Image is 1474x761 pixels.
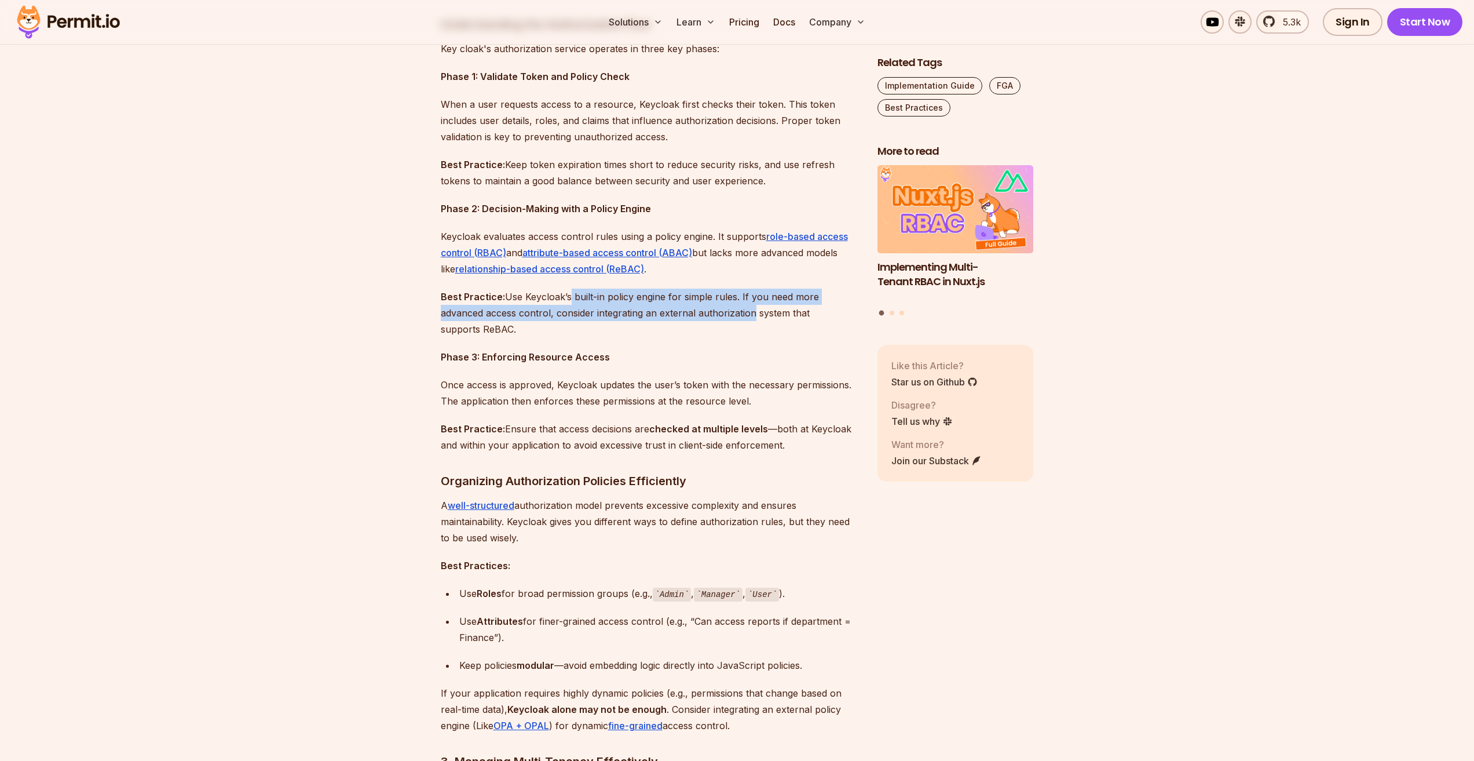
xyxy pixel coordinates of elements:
div: Use for broad permission groups (e.g., , , ). [459,585,859,602]
p: If your application requires highly dynamic policies (e.g., permissions that change based on real... [441,685,859,734]
button: Go to slide 3 [899,311,904,315]
a: well-structured [448,500,514,511]
a: Join our Substack [891,454,982,468]
img: Implementing Multi-Tenant RBAC in Nuxt.js [877,166,1034,254]
h3: Implementing Multi-Tenant RBAC in Nuxt.js [877,260,1034,289]
p: Like this Article? [891,359,978,373]
strong: modular [517,660,554,671]
a: Best Practices [877,99,950,116]
button: Learn [672,10,720,34]
strong: checked at multiple levels [649,423,768,435]
a: Implementing Multi-Tenant RBAC in Nuxt.jsImplementing Multi-Tenant RBAC in Nuxt.js [877,166,1034,304]
a: fine-grained [608,720,663,731]
a: attribute-based access control (ABAC) [522,247,692,258]
p: A authorization model prevents excessive complexity and ensures maintainability. Keycloak gives y... [441,497,859,546]
h2: Related Tags [877,56,1034,70]
p: Keycloak evaluates access control rules using a policy engine. It supports and but lacks more adv... [441,228,859,277]
p: Disagree? [891,398,953,412]
code: Manager [694,588,743,602]
a: Pricing [725,10,764,34]
a: relationship-based access control (ReBAC) [455,263,644,275]
img: Permit logo [12,2,125,42]
p: Ensure that access decisions are —both at Keycloak and within your application to avoid excessive... [441,421,859,453]
a: Tell us why [891,414,953,428]
button: Go to slide 2 [890,311,894,315]
button: Company [804,10,870,34]
li: 1 of 3 [877,166,1034,304]
strong: Best Practice: [441,423,505,435]
h2: More to read [877,144,1034,159]
div: Keep policies —avoid embedding logic directly into JavaScript policies. [459,657,859,673]
p: Key cloak's authorization service operates in three key phases: [441,41,859,57]
strong: Phase 1: Validate Token and Policy Check [441,71,630,82]
strong: Phase 3: Enforcing Resource Access [441,351,610,363]
button: Solutions [604,10,667,34]
div: Posts [877,166,1034,318]
p: Use Keycloak’s built-in policy engine for simple rules. If you need more advanced access control,... [441,289,859,337]
div: Use for finer-grained access control (e.g., “Can access reports if department = Finance”). [459,613,859,646]
a: Star us on Github [891,375,978,389]
code: Admin [653,588,692,602]
a: FGA [989,77,1021,94]
p: When a user requests access to a resource, Keycloak first checks their token. This token includes... [441,96,859,145]
strong: Best Practices: [441,560,510,571]
p: Once access is approved, Keycloak updates the user’s token with the necessary permissions. The ap... [441,377,859,409]
h3: Organizing Authorization Policies Efficiently [441,472,859,490]
strong: Best Practice: [441,291,505,303]
span: 5.3k [1276,15,1301,29]
p: Keep token expiration times short to reduce security risks, and use refresh tokens to maintain a ... [441,156,859,189]
a: Docs [769,10,800,34]
a: Implementation Guide [877,77,982,94]
strong: Attributes [477,616,523,627]
a: Sign In [1323,8,1382,36]
p: Want more? [891,438,982,451]
a: Start Now [1387,8,1463,36]
a: OPA + OPAL [493,720,549,731]
a: role-based access control (RBAC) [441,231,848,258]
strong: Roles [477,588,502,599]
strong: Phase 2: Decision-Making with a Policy Engine [441,203,651,214]
strong: Best Practice: [441,159,505,170]
strong: Keycloak alone may not be enough [507,704,667,715]
code: User [745,588,779,602]
button: Go to slide 1 [879,311,884,316]
a: 5.3k [1256,10,1309,34]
